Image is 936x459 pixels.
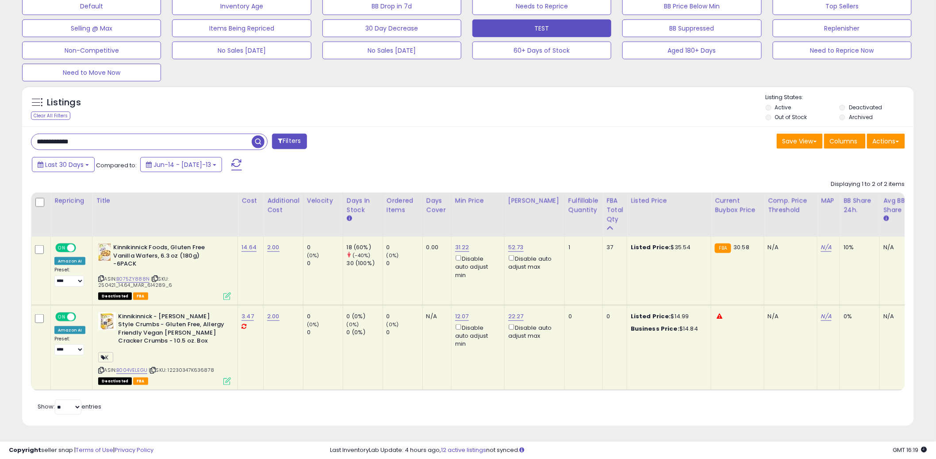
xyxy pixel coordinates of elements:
div: [PERSON_NAME] [508,196,561,205]
div: 18 (60%) [347,243,383,251]
div: FBA Total Qty [606,196,623,224]
a: 14.64 [242,243,257,252]
div: MAP [821,196,836,205]
div: $14.84 [631,325,704,333]
div: N/A [768,243,810,251]
a: N/A [821,243,832,252]
button: Filters [272,134,307,149]
div: Disable auto adjust min [455,323,498,348]
label: Out of Stock [775,113,807,121]
span: All listings that are unavailable for purchase on Amazon for any reason other than out-of-stock [98,293,132,300]
div: 1 [568,243,596,251]
div: Velocity [307,196,339,205]
div: Disable auto adjust max [508,323,558,340]
button: Non-Competitive [22,42,161,59]
span: Compared to: [96,161,137,170]
span: ON [56,244,67,252]
div: Comp. Price Threshold [768,196,813,215]
strong: Copyright [9,446,41,454]
span: 2025-08-13 16:19 GMT [893,446,927,454]
span: FBA [133,378,148,385]
div: Disable auto adjust max [508,254,558,271]
button: Need to Move Now [22,64,161,81]
button: Replenisher [773,19,912,37]
span: FBA [133,293,148,300]
div: Disable auto adjust min [455,254,498,279]
div: Title [96,196,234,205]
button: 30 Day Decrease [322,19,461,37]
div: 30 (100%) [347,259,383,267]
div: 0 [387,312,422,320]
div: Avg BB Share [883,196,916,215]
button: Save View [777,134,823,149]
a: Privacy Policy [115,446,153,454]
div: Min Price [455,196,501,205]
div: 0.00 [426,243,445,251]
button: Columns [824,134,866,149]
div: 0 (0%) [347,312,383,320]
small: Days In Stock. [347,215,352,223]
span: Show: entries [38,402,101,411]
b: Listed Price: [631,243,671,251]
div: 37 [606,243,620,251]
div: 0 [387,259,422,267]
span: OFF [75,313,89,320]
a: B004VELEGU [116,366,147,374]
span: | SKU: 12230347K636878 [149,366,214,374]
a: 31.22 [455,243,469,252]
small: (0%) [387,321,399,328]
button: TEST [472,19,611,37]
small: Avg BB Share. [883,215,889,223]
span: Jun-14 - [DATE]-13 [153,160,211,169]
a: 3.47 [242,312,254,321]
span: | SKU: 250421_14.64_MAR_614289_6 [98,275,172,289]
div: 0 [307,259,343,267]
span: ON [56,313,67,320]
div: 0 [387,243,422,251]
button: Aged 180+ Days [622,42,761,59]
div: Amazon AI [54,326,85,334]
div: ASIN: [98,312,231,384]
span: OFF [75,244,89,252]
div: BB Share 24h. [844,196,876,215]
span: 30.58 [733,243,749,251]
a: 12.07 [455,312,469,321]
div: Repricing [54,196,88,205]
button: Last 30 Days [32,157,95,172]
span: All listings that are unavailable for purchase on Amazon for any reason other than out-of-stock [98,378,132,385]
div: 0 [307,328,343,336]
span: Columns [830,137,858,146]
small: (0%) [347,321,359,328]
b: Business Price: [631,324,679,333]
div: Preset: [54,267,85,287]
button: Jun-14 - [DATE]-13 [140,157,222,172]
div: Clear All Filters [31,112,70,120]
a: 2.00 [267,312,280,321]
button: Actions [867,134,905,149]
div: $35.54 [631,243,704,251]
div: 10% [844,243,873,251]
div: Last InventoryLab Update: 4 hours ago, not synced. [330,446,927,455]
a: 2.00 [267,243,280,252]
div: Fulfillable Quantity [568,196,599,215]
div: seller snap | | [9,446,153,455]
div: Current Buybox Price [715,196,760,215]
button: Items Being Repriced [172,19,311,37]
button: 60+ Days of Stock [472,42,611,59]
button: Selling @ Max [22,19,161,37]
div: Preset: [54,336,85,356]
div: 0 [307,243,343,251]
div: Days In Stock [347,196,379,215]
label: Deactivated [849,104,882,111]
b: Kinnikinnick - [PERSON_NAME] Style Crumbs - Gluten Free, Allergy Friendly Vegan [PERSON_NAME] Cra... [118,312,226,347]
span: K [98,352,113,363]
b: Kinnikinnick Foods, Gluten Free Vanilla Wafers, 6.3 oz (180g) -6PACK [113,243,221,270]
a: 22.27 [508,312,524,321]
small: (0%) [307,321,319,328]
label: Active [775,104,791,111]
label: Archived [849,113,873,121]
div: ASIN: [98,243,231,299]
div: 0 [307,312,343,320]
div: 0 [606,312,620,320]
button: BB Suppressed [622,19,761,37]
